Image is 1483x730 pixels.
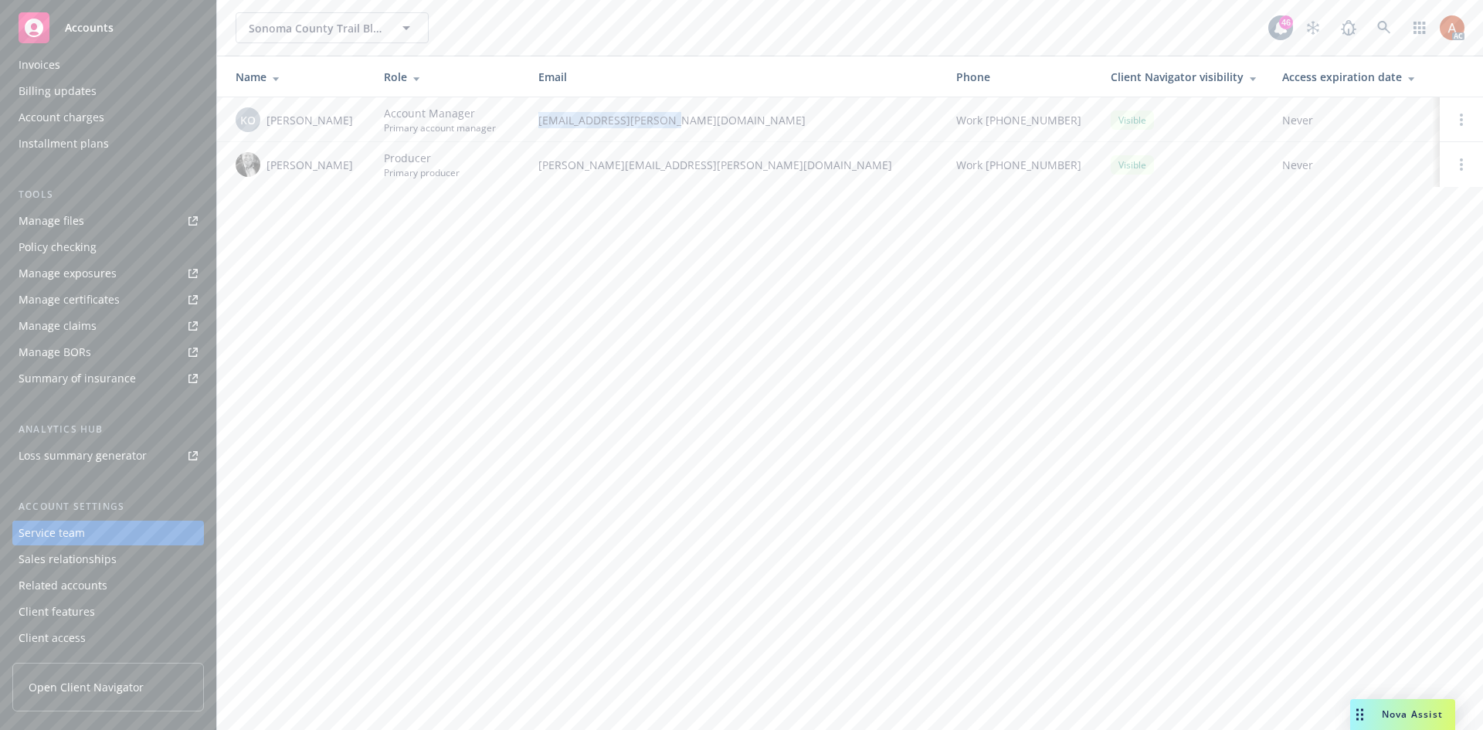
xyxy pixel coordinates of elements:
[19,209,84,233] div: Manage files
[19,79,97,104] div: Billing updates
[1382,708,1443,721] span: Nova Assist
[19,131,109,156] div: Installment plans
[12,443,204,468] a: Loss summary generator
[1282,157,1427,173] span: Never
[1282,69,1427,85] div: Access expiration date
[29,679,144,695] span: Open Client Navigator
[19,235,97,260] div: Policy checking
[19,521,85,545] div: Service team
[240,112,256,128] span: KO
[12,626,204,650] a: Client access
[1111,69,1257,85] div: Client Navigator visibility
[12,547,204,572] a: Sales relationships
[956,69,1086,85] div: Phone
[236,152,260,177] img: photo
[19,443,147,468] div: Loss summary generator
[12,314,204,338] a: Manage claims
[1350,699,1369,730] div: Drag to move
[12,422,204,437] div: Analytics hub
[19,626,86,650] div: Client access
[19,599,95,624] div: Client features
[12,235,204,260] a: Policy checking
[1279,15,1293,29] div: 46
[12,131,204,156] a: Installment plans
[249,20,382,36] span: Sonoma County Trail Blazers
[19,366,136,391] div: Summary of insurance
[12,53,204,77] a: Invoices
[384,69,514,85] div: Role
[12,261,204,286] a: Manage exposures
[538,69,932,85] div: Email
[1440,15,1464,40] img: photo
[384,166,460,179] span: Primary producer
[1111,155,1154,175] div: Visible
[538,112,932,128] span: [EMAIL_ADDRESS][PERSON_NAME][DOMAIN_NAME]
[19,53,60,77] div: Invoices
[12,521,204,545] a: Service team
[12,6,204,49] a: Accounts
[1111,110,1154,130] div: Visible
[266,157,353,173] span: [PERSON_NAME]
[12,79,204,104] a: Billing updates
[384,121,496,134] span: Primary account manager
[19,314,97,338] div: Manage claims
[12,499,204,514] div: Account settings
[19,547,117,572] div: Sales relationships
[1298,12,1329,43] a: Stop snowing
[236,69,359,85] div: Name
[12,366,204,391] a: Summary of insurance
[19,105,104,130] div: Account charges
[384,150,460,166] span: Producer
[266,112,353,128] span: [PERSON_NAME]
[236,12,429,43] button: Sonoma County Trail Blazers
[956,157,1081,173] span: Work [PHONE_NUMBER]
[12,209,204,233] a: Manage files
[1282,112,1427,128] span: Never
[1333,12,1364,43] a: Report a Bug
[1404,12,1435,43] a: Switch app
[1350,699,1455,730] button: Nova Assist
[12,340,204,365] a: Manage BORs
[12,573,204,598] a: Related accounts
[12,599,204,624] a: Client features
[956,112,1081,128] span: Work [PHONE_NUMBER]
[12,287,204,312] a: Manage certificates
[65,22,114,34] span: Accounts
[1369,12,1400,43] a: Search
[538,157,932,173] span: [PERSON_NAME][EMAIL_ADDRESS][PERSON_NAME][DOMAIN_NAME]
[19,261,117,286] div: Manage exposures
[19,287,120,312] div: Manage certificates
[19,573,107,598] div: Related accounts
[12,187,204,202] div: Tools
[12,105,204,130] a: Account charges
[19,340,91,365] div: Manage BORs
[384,105,496,121] span: Account Manager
